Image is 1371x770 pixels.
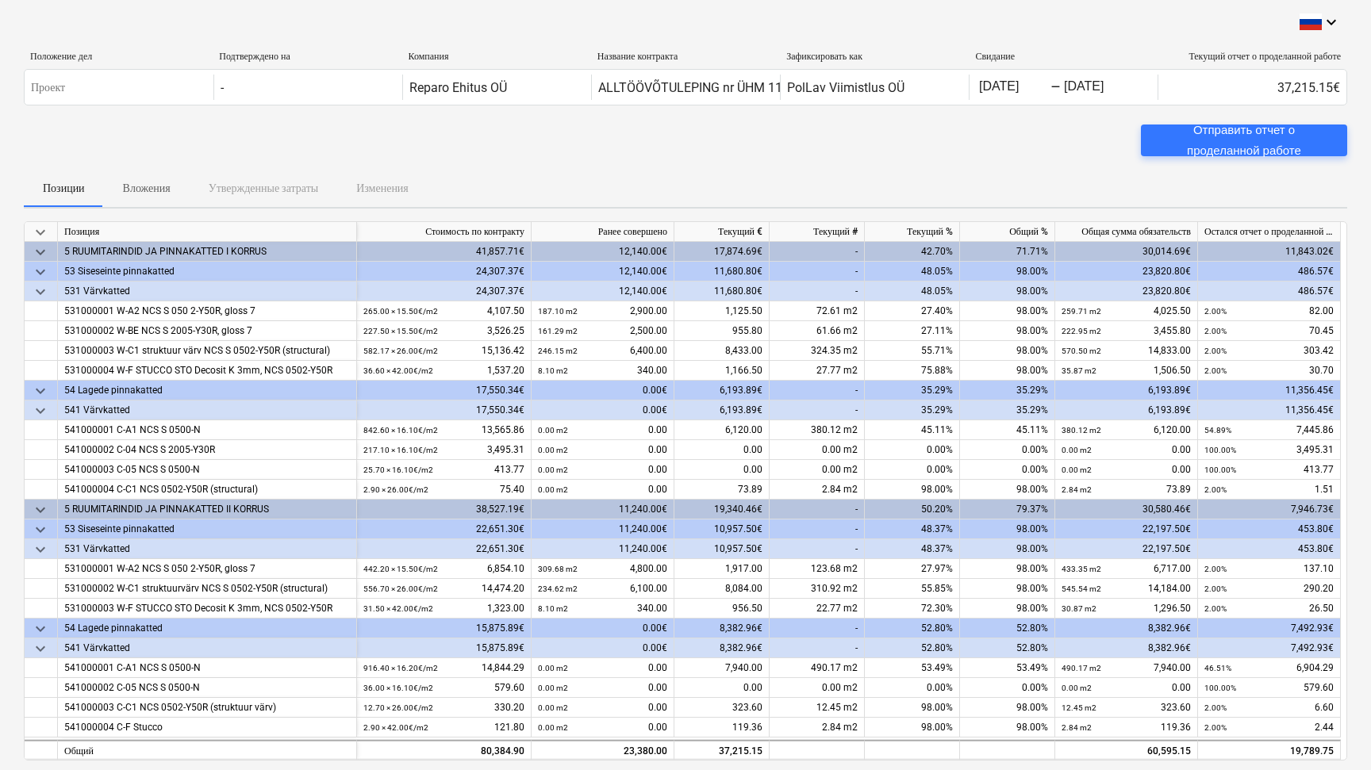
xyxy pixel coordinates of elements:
[363,465,433,474] small: 25.70 × 16.10€ / m2
[1198,400,1341,420] div: 11,356.45€
[770,599,865,619] div: 22.77 m2
[64,658,350,678] div: 541000001 C-A1 NCS S 0500-N
[363,327,438,335] small: 227.50 × 15.50€ / m2
[1204,460,1334,480] div: 413.77
[357,262,532,282] div: 24,307.37€
[538,559,667,579] div: 4,800.00
[865,361,960,381] div: 75.88%
[31,619,50,638] span: keyboard_arrow_down
[363,426,438,435] small: 842.60 × 16.10€ / m2
[1062,599,1191,619] div: 1,296.50
[357,222,532,242] div: Стоимость по контракту
[865,321,960,341] div: 27.11%
[532,282,674,301] div: 12,140.00€
[674,361,770,381] div: 1,166.50
[64,381,350,400] div: 54 Lagede pinnakatted
[363,658,524,678] div: 14,844.29
[1204,301,1334,321] div: 82.00
[960,559,1055,579] div: 98.00%
[770,262,865,282] div: -
[1160,120,1328,162] div: Отправить отчет о проделанной работе
[770,242,865,262] div: -
[538,485,568,494] small: 0.00 m2
[960,638,1055,658] div: 52.80%
[357,619,532,638] div: 15,875.89€
[532,381,674,400] div: 0.00€
[1198,519,1341,539] div: 453.80€
[960,619,1055,638] div: 52.80%
[64,500,350,519] div: 5 RUUMITARINDID JA PINNAKATTED II KORRUS
[770,619,865,638] div: -
[1062,420,1191,440] div: 6,120.00
[770,519,865,539] div: -
[1062,307,1101,316] small: 259.71 m2
[960,222,1055,242] div: Общий %
[31,282,50,301] span: keyboard_arrow_down
[1062,485,1092,494] small: 2.84 m2
[538,341,667,361] div: 6,400.00
[865,460,960,480] div: 0.00%
[770,500,865,519] div: -
[960,500,1055,519] div: 79.37%
[960,539,1055,559] div: 98.00%
[770,698,865,718] div: 12.45 m2
[363,604,433,613] small: 31.50 × 42.00€ / m2
[960,341,1055,361] div: 98.00%
[31,381,50,400] span: keyboard_arrow_down
[1055,400,1198,420] div: 6,193.89€
[64,400,350,420] div: 541 Värvkatted
[1062,341,1191,361] div: 14,833.00
[865,440,960,460] div: 0.00%
[538,420,667,440] div: 0.00
[64,638,350,658] div: 541 Värvkatted
[538,465,568,474] small: 0.00 m2
[674,740,770,760] div: 37,215.15
[1204,584,1227,593] small: 2.00%
[1204,658,1334,678] div: 6,904.29
[532,500,674,519] div: 11,240.00€
[770,361,865,381] div: 27.77 m2
[1204,426,1231,435] small: 54.89%
[1055,242,1198,262] div: 30,014.69€
[363,599,524,619] div: 1,323.00
[1062,361,1191,381] div: 1,506.50
[532,222,674,242] div: Ранее совершено
[1055,262,1198,282] div: 23,820.80€
[363,361,524,381] div: 1,537.20
[1055,619,1198,638] div: 8,382.96€
[64,341,350,361] div: 531000003 W-C1 struktuur värv NCS S 0502-Y50R (structural)
[960,658,1055,678] div: 53.49%
[64,282,350,301] div: 531 Värvkatted
[1204,485,1227,494] small: 2.00%
[770,321,865,341] div: 61.66 m2
[1062,480,1191,500] div: 73.89
[64,519,350,539] div: 53 Siseseinte pinnakatted
[865,262,960,282] div: 48.05%
[960,460,1055,480] div: 0.00%
[674,599,770,619] div: 956.50
[532,619,674,638] div: 0.00€
[1204,579,1334,599] div: 290.20
[976,76,1050,98] input: Дата начала
[674,698,770,718] div: 323.60
[538,347,578,355] small: 246.15 m2
[770,440,865,460] div: 0.00 m2
[960,282,1055,301] div: 98.00%
[409,51,585,63] div: Компания
[1055,222,1198,242] div: Общая сумма обязательств
[865,559,960,579] div: 27.97%
[64,301,350,321] div: 531000001 W-A2 NCS S 050 2-Y50R, gloss 7
[865,381,960,400] div: 35.29%
[598,80,919,95] div: ALLTÖÖVÕTULEPING nr ÜHM 11/25 Pollav Viimistlus OÜ
[1204,599,1334,619] div: 26.50
[64,480,350,500] div: 541000004 C-C1 NCS 0502-Y50R (structural)
[1204,465,1236,474] small: 100.00%
[1204,559,1334,579] div: 137.10
[532,400,674,420] div: 0.00€
[1062,426,1101,435] small: 380.12 m2
[1198,242,1341,262] div: 11,843.02€
[674,619,770,638] div: 8,382.96€
[960,718,1055,737] div: 98.00%
[64,579,350,599] div: 531000002 W-C1 struktuurvärv NCS S 0502-Y50R (structural)
[770,282,865,301] div: -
